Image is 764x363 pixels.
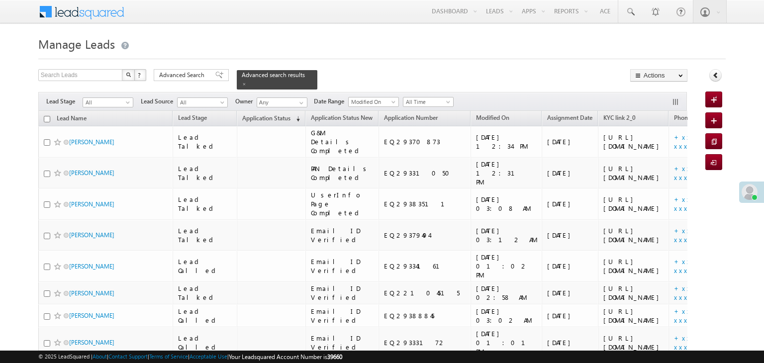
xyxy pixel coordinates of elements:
div: EQ29383511 [384,199,466,208]
div: [DATE] 12:34 PM [476,133,537,151]
div: [DATE] [547,338,593,347]
a: Phone Number [669,112,719,125]
a: [PERSON_NAME] [69,289,114,297]
a: [PERSON_NAME] [69,138,114,146]
a: Show All Items [294,98,306,108]
span: Phone Number [674,114,714,121]
a: All Time [403,97,454,107]
span: (sorted descending) [292,115,300,123]
div: Lead Talked [178,195,233,213]
div: Email ID Verified [311,284,374,302]
div: EQ29334161 [384,262,466,271]
div: EQ29379494 [384,231,466,240]
a: Lead Name [52,113,92,126]
a: +xx-xxxxxxxx23 [674,257,724,274]
div: EQ29370873 [384,137,466,146]
div: [DATE] 01:01 PM [476,329,537,356]
a: Acceptable Use [190,353,227,360]
span: All [178,98,225,107]
span: Date Range [314,97,348,106]
span: Your Leadsquared Account Number is [229,353,342,361]
a: [PERSON_NAME] [69,263,114,270]
div: Lead Talked [178,226,233,244]
div: [URL][DOMAIN_NAME] [603,133,664,151]
span: Lead Stage [46,97,83,106]
a: [PERSON_NAME] [69,169,114,177]
span: Assignment Date [547,114,592,121]
div: [URL][DOMAIN_NAME] [603,226,664,244]
div: [DATE] [547,288,593,297]
div: [DATE] [547,137,593,146]
span: ? [138,71,142,79]
a: +xx-xxxxxxxx60 [674,226,727,244]
a: About [93,353,107,360]
img: Search [126,72,131,77]
a: +xx-xxxxxxxx75 [674,284,721,301]
div: Lead Talked [178,284,233,302]
a: Application Number [379,112,443,125]
a: All [177,97,228,107]
a: Modified On [471,112,514,125]
a: Assignment Date [542,112,597,125]
div: [URL][DOMAIN_NAME] [603,307,664,325]
div: EQ29331050 [384,169,466,178]
span: All [83,98,130,107]
a: [PERSON_NAME] [69,312,114,319]
a: +xx-xxxxxxxx61 [674,334,733,351]
a: Application Status New [306,112,378,125]
span: Manage Leads [38,36,115,52]
div: Email ID Verified [311,226,374,244]
span: Application Status [242,114,290,122]
div: EQ29333172 [384,338,466,347]
span: Advanced Search [159,71,207,80]
a: Lead Stage [173,112,212,125]
div: [URL][DOMAIN_NAME] [603,284,664,302]
span: © 2025 LeadSquared | | | | | [38,352,342,362]
div: Email ID Verified [311,257,374,275]
span: Modified On [349,97,396,106]
div: [URL][DOMAIN_NAME] [603,164,664,182]
span: 39660 [327,353,342,361]
span: All Time [403,97,451,106]
div: PAN Details Completed [311,164,374,182]
a: [PERSON_NAME] [69,339,114,346]
span: Modified On [476,114,509,121]
div: [DATE] [547,169,593,178]
div: [DATE] [547,231,593,240]
a: +xx-xxxxxxxx72 [674,195,725,212]
div: Lead Called [178,334,233,352]
div: Email ID Verified [311,334,374,352]
div: Lead Called [178,307,233,325]
span: Application Number [384,114,438,121]
button: ? [134,69,146,81]
div: G&M Details Completed [311,128,374,155]
a: Application Status (sorted descending) [237,112,305,125]
div: [DATE] [547,262,593,271]
div: [DATE] 03:08 AM [476,195,537,213]
div: Lead Talked [178,164,233,182]
button: Actions [630,69,687,82]
a: All [83,97,133,107]
div: EQ22104515 [384,288,466,297]
a: +xx-xxxxxxxx68 [674,133,723,150]
div: [URL][DOMAIN_NAME] [603,257,664,275]
a: KYC link 2_0 [598,112,641,125]
div: [URL][DOMAIN_NAME] [603,334,664,352]
a: Terms of Service [149,353,188,360]
span: KYC link 2_0 [603,114,636,121]
a: +xx-xxxxxxxx90 [674,307,730,324]
div: [DATE] 01:02 PM [476,253,537,279]
span: Lead Source [141,97,177,106]
div: [DATE] 03:12 AM [476,226,537,244]
div: [DATE] 02:58 AM [476,284,537,302]
input: Type to Search [257,97,307,107]
span: Lead Stage [178,114,207,121]
span: Application Status New [311,114,373,121]
div: Lead Talked [178,133,233,151]
div: [DATE] [547,311,593,320]
input: Check all records [44,116,50,122]
span: Owner [235,97,257,106]
div: Email ID Verified [311,307,374,325]
div: Lead Called [178,257,233,275]
div: [DATE] 12:31 PM [476,160,537,186]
